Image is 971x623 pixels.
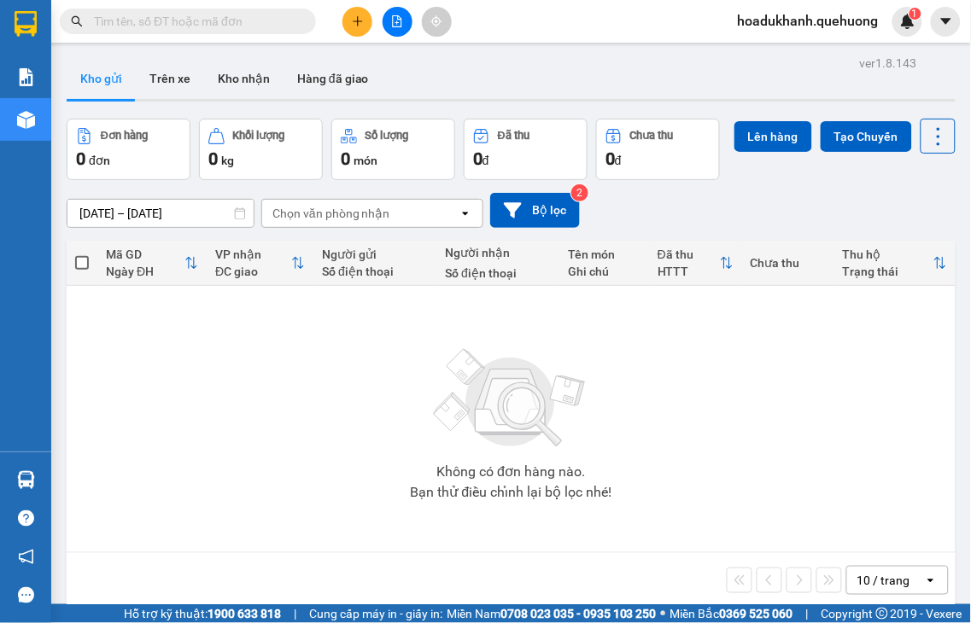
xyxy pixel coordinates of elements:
span: copyright [876,608,888,620]
sup: 2 [571,184,588,201]
span: 0 [605,148,615,169]
span: Miền Bắc [670,604,793,623]
span: hoadukhanh.quehuong [724,10,892,32]
span: đ [615,154,622,167]
button: aim [422,7,452,37]
div: Thu hộ [843,247,933,261]
div: Đã thu [658,247,720,261]
div: ver 1.8.143 [860,54,917,73]
span: 0 [208,148,218,169]
div: Tên món [569,247,641,261]
strong: 1900 633 818 [208,607,281,620]
span: món [354,154,377,167]
img: warehouse-icon [17,111,35,129]
div: Đơn hàng [101,130,148,142]
div: 10 / trang [857,572,910,589]
strong: 0708 023 035 - 0935 103 250 [500,607,657,620]
th: Toggle SortBy [834,241,956,286]
span: 0 [341,148,350,169]
span: search [71,15,83,27]
th: Toggle SortBy [97,241,207,286]
span: aim [430,15,442,27]
span: question-circle [18,510,34,527]
span: file-add [391,15,403,27]
span: ⚪️ [661,610,666,617]
div: VP nhận [215,247,291,261]
img: warehouse-icon [17,471,35,489]
th: Toggle SortBy [649,241,742,286]
div: Chưa thu [630,130,674,142]
img: icon-new-feature [900,14,915,29]
sup: 1 [910,8,921,20]
div: Trạng thái [843,265,933,278]
span: 0 [473,148,483,169]
span: Miền Nam [447,604,657,623]
button: Khối lượng0kg [199,119,323,180]
span: | [294,604,296,623]
button: Tạo Chuyến [821,121,912,152]
th: Toggle SortBy [207,241,313,286]
button: Kho gửi [67,58,136,99]
span: Cung cấp máy in - giấy in: [309,604,442,623]
span: 1 [912,8,918,20]
strong: 0369 525 060 [720,607,793,620]
button: Số lượng0món [331,119,455,180]
div: Chưa thu [751,256,826,270]
div: Mã GD [106,247,184,261]
div: Ngày ĐH [106,265,184,278]
div: Khối lượng [233,130,285,142]
div: Số điện thoại [322,265,428,278]
div: Người gửi [322,247,428,261]
img: logo-vxr [15,11,37,37]
button: plus [342,7,372,37]
button: caret-down [931,7,961,37]
button: Đơn hàng0đơn [67,119,190,180]
span: Hỗ trợ kỹ thuật: [124,604,281,623]
div: ĐC giao [215,265,291,278]
span: | [806,604,809,623]
div: Bạn thử điều chỉnh lại bộ lọc nhé! [411,486,612,499]
button: file-add [383,7,412,37]
div: Đã thu [498,130,529,142]
span: caret-down [939,14,954,29]
span: notification [18,549,34,565]
span: message [18,587,34,603]
div: HTTT [658,265,720,278]
span: 0 [76,148,85,169]
span: đơn [89,154,110,167]
button: Chưa thu0đ [596,119,720,180]
span: đ [483,154,489,167]
div: Ghi chú [569,265,641,278]
div: Số điện thoại [445,266,551,280]
span: kg [221,154,234,167]
button: Kho nhận [204,58,284,99]
button: Hàng đã giao [284,58,383,99]
input: Tìm tên, số ĐT hoặc mã đơn [94,12,295,31]
input: Select a date range. [67,200,254,227]
svg: open [924,574,938,587]
span: plus [352,15,364,27]
button: Trên xe [136,58,204,99]
div: Chọn văn phòng nhận [272,205,390,222]
svg: open [459,207,472,220]
button: Đã thu0đ [464,119,588,180]
img: solution-icon [17,68,35,86]
div: Không có đơn hàng nào. [437,465,586,479]
button: Bộ lọc [490,193,580,228]
img: svg+xml;base64,PHN2ZyBjbGFzcz0ibGlzdC1wbHVnX19zdmciIHhtbG5zPSJodHRwOi8vd3d3LnczLm9yZy8yMDAwL3N2Zy... [425,339,596,458]
div: Số lượng [366,130,409,142]
button: Lên hàng [734,121,812,152]
div: Người nhận [445,246,551,259]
